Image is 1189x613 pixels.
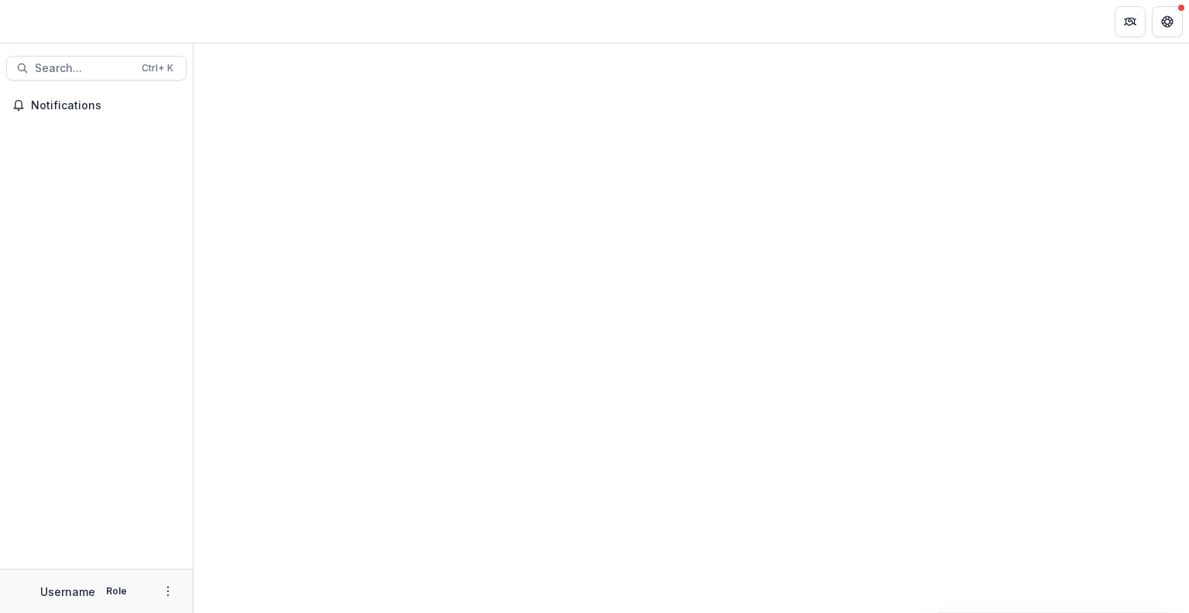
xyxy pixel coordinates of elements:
button: More [159,582,177,601]
button: Notifications [6,93,187,118]
button: Search... [6,56,187,81]
button: Partners [1115,6,1146,37]
div: Ctrl + K [139,60,176,77]
span: Search... [35,62,132,75]
button: Get Help [1152,6,1183,37]
p: Username [40,584,95,600]
span: Notifications [31,99,180,112]
p: Role [101,584,132,598]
